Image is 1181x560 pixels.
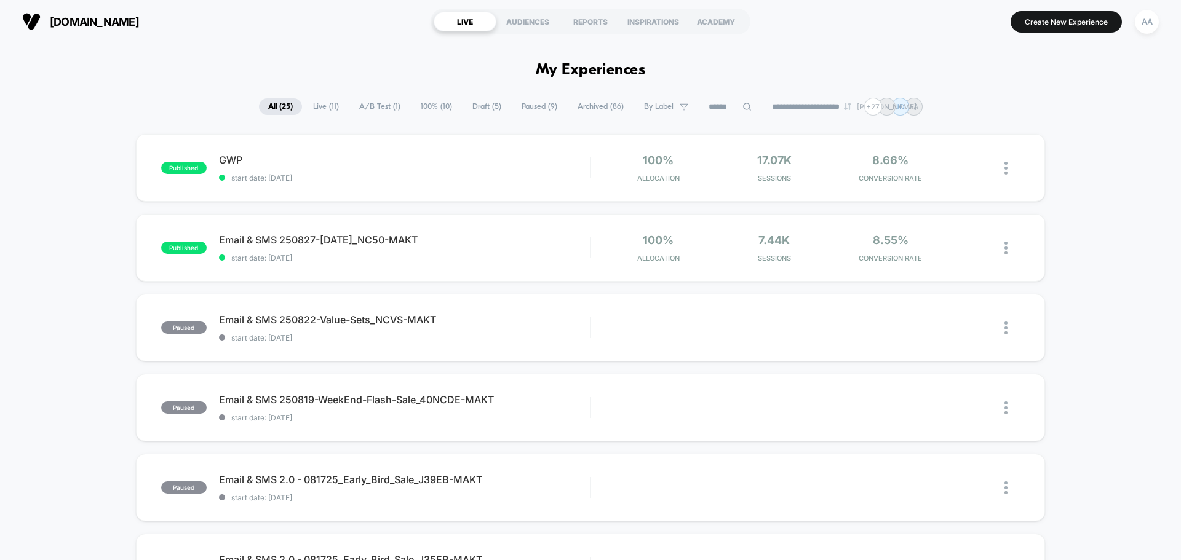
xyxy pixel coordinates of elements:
[219,154,590,166] span: GWP
[720,254,830,262] span: Sessions
[161,401,207,414] span: paused
[872,154,909,167] span: 8.66%
[463,98,511,115] span: Draft ( 5 )
[219,473,590,486] span: Email & SMS 2.0 - 081725_Early_Bird_Sale_J39EB-MAKT
[757,154,792,167] span: 17.07k
[22,12,41,31] img: Visually logo
[644,102,674,111] span: By Label
[637,174,680,183] span: Allocation
[50,15,139,28] span: [DOMAIN_NAME]
[161,242,207,254] span: published
[496,12,559,31] div: AUDIENCES
[864,98,882,116] div: + 27
[1004,481,1008,494] img: close
[568,98,633,115] span: Archived ( 86 )
[857,102,917,111] p: [PERSON_NAME]
[758,234,790,246] span: 7.44k
[637,254,680,262] span: Allocation
[161,162,207,174] span: published
[685,12,747,31] div: ACADEMY
[219,413,590,422] span: start date: [DATE]
[219,314,590,326] span: Email & SMS 250822-Value-Sets_NCVS-MAKT
[350,98,410,115] span: A/B Test ( 1 )
[434,12,496,31] div: LIVE
[512,98,567,115] span: Paused ( 9 )
[835,254,945,262] span: CONVERSION RATE
[259,98,302,115] span: All ( 25 )
[643,234,674,246] span: 100%
[1135,10,1159,34] div: AA
[219,253,590,262] span: start date: [DATE]
[412,98,461,115] span: 100% ( 10 )
[219,493,590,502] span: start date: [DATE]
[161,321,207,334] span: paused
[219,173,590,183] span: start date: [DATE]
[304,98,348,115] span: Live ( 11 )
[1004,162,1008,175] img: close
[835,174,945,183] span: CONVERSION RATE
[643,154,674,167] span: 100%
[873,234,909,246] span: 8.55%
[219,393,590,406] span: Email & SMS 250819-WeekEnd-Flash-Sale_40NCDE-MAKT
[161,481,207,494] span: paused
[1004,321,1008,334] img: close
[219,234,590,246] span: Email & SMS 250827-[DATE]_NC50-MAKT
[1004,401,1008,414] img: close
[536,61,646,79] h1: My Experiences
[219,333,590,342] span: start date: [DATE]
[1131,9,1163,34] button: AA
[844,103,851,110] img: end
[720,174,830,183] span: Sessions
[622,12,685,31] div: INSPIRATIONS
[559,12,622,31] div: REPORTS
[18,12,143,31] button: [DOMAIN_NAME]
[1004,242,1008,254] img: close
[1011,11,1122,33] button: Create New Experience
